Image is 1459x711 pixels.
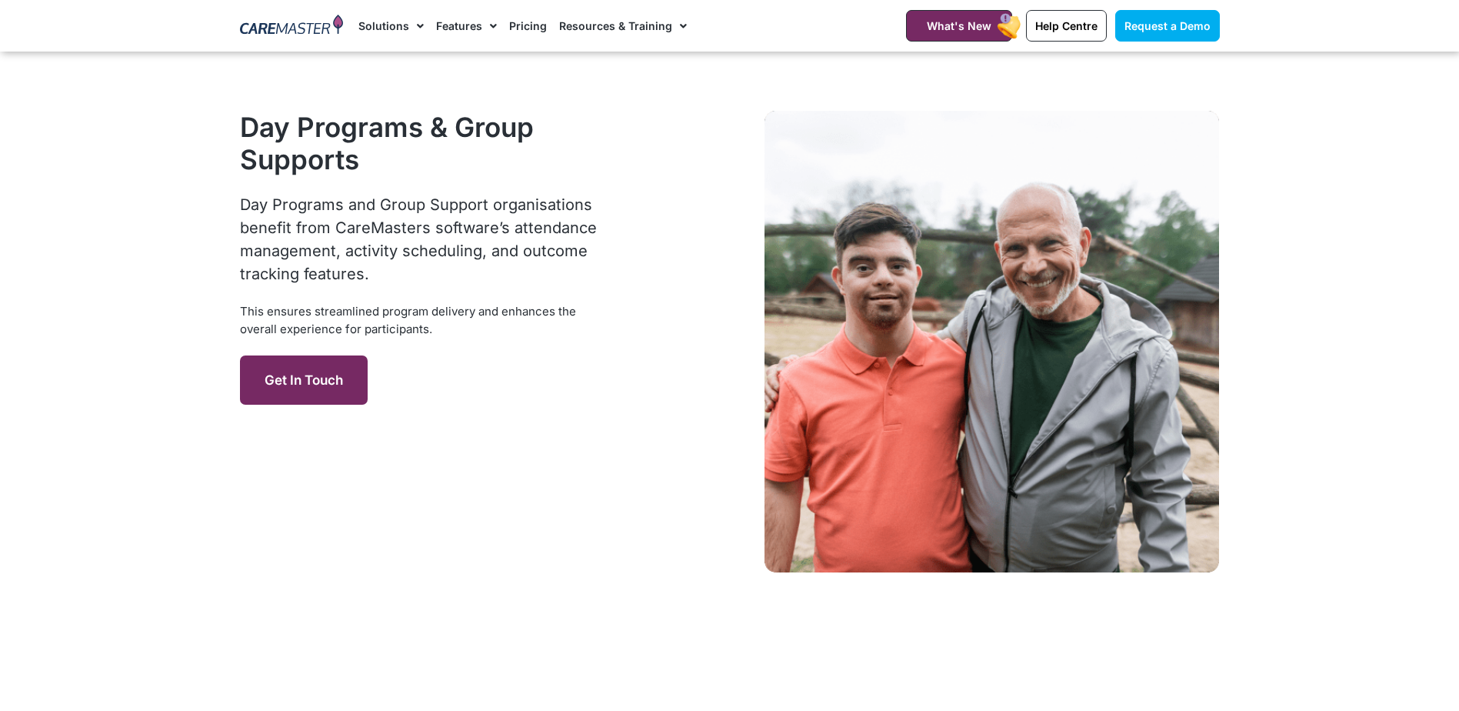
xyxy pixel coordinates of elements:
[1115,10,1220,42] a: Request a Demo
[240,303,615,338] div: This ensures streamlined program delivery and enhances the overall experience for participants.
[265,372,343,388] span: Get in Touch
[764,111,1220,572] img: CareMaster's NDIS Software Demonstration can introduce the Providers to a mobile app for Particip...
[240,193,615,285] p: Day Programs and Group Support organisations benefit from CareMasters software’s attendance manag...
[1035,19,1098,32] span: Help Centre
[240,15,344,38] img: CareMaster Logo
[240,111,635,175] h3: Day Programs & Group Supports
[1124,19,1211,32] span: Request a Demo
[1026,10,1107,42] a: Help Centre
[240,355,368,405] a: Get in Touch
[906,10,1012,42] a: What's New
[927,19,991,32] span: What's New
